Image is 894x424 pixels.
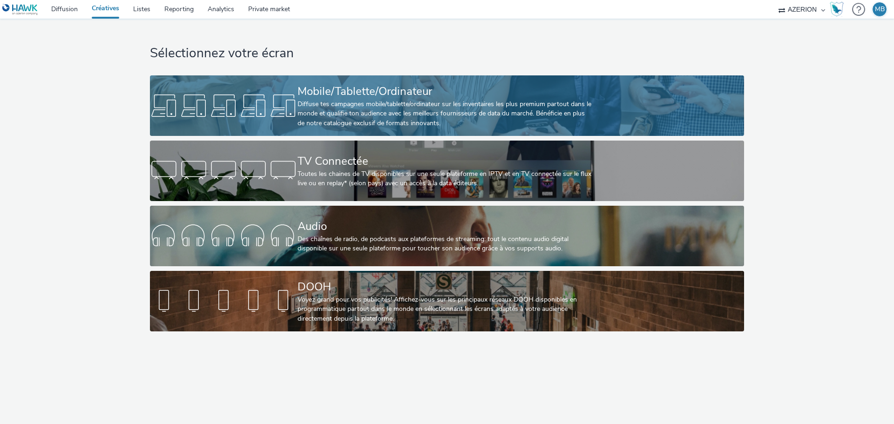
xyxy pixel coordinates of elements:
div: TV Connectée [298,153,593,169]
div: Audio [298,218,593,235]
a: Hawk Academy [830,2,847,17]
a: Mobile/Tablette/OrdinateurDiffuse tes campagnes mobile/tablette/ordinateur sur les inventaires le... [150,75,744,136]
img: Hawk Academy [830,2,844,17]
div: Diffuse tes campagnes mobile/tablette/ordinateur sur les inventaires les plus premium partout dan... [298,100,593,128]
div: Toutes les chaines de TV disponibles sur une seule plateforme en IPTV et en TV connectée sur le f... [298,169,593,188]
img: undefined Logo [2,4,38,15]
h1: Sélectionnez votre écran [150,45,744,62]
div: Mobile/Tablette/Ordinateur [298,83,593,100]
div: DOOH [298,279,593,295]
div: Des chaînes de radio, de podcasts aux plateformes de streaming: tout le contenu audio digital dis... [298,235,593,254]
div: Voyez grand pour vos publicités! Affichez-vous sur les principaux réseaux DOOH disponibles en pro... [298,295,593,323]
a: AudioDes chaînes de radio, de podcasts aux plateformes de streaming: tout le contenu audio digita... [150,206,744,266]
a: TV ConnectéeToutes les chaines de TV disponibles sur une seule plateforme en IPTV et en TV connec... [150,141,744,201]
a: DOOHVoyez grand pour vos publicités! Affichez-vous sur les principaux réseaux DOOH disponibles en... [150,271,744,331]
div: MB [875,2,885,16]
